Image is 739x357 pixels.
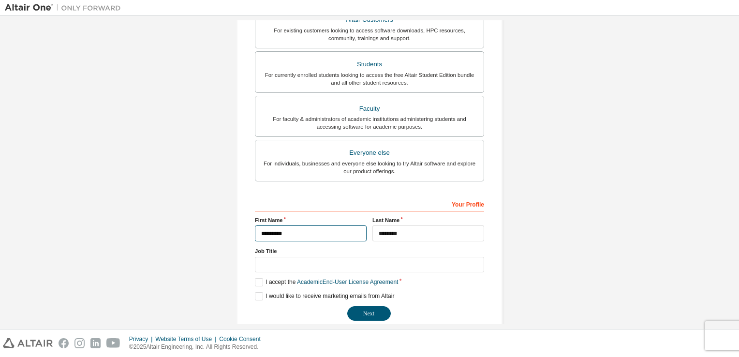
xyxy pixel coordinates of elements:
div: For currently enrolled students looking to access the free Altair Student Edition bundle and all ... [261,71,478,87]
label: I would like to receive marketing emails from Altair [255,292,394,300]
img: Altair One [5,3,126,13]
img: instagram.svg [74,338,85,348]
div: For existing customers looking to access software downloads, HPC resources, community, trainings ... [261,27,478,42]
div: Faculty [261,102,478,116]
label: I accept the [255,278,398,286]
button: Next [347,306,391,321]
img: youtube.svg [106,338,120,348]
div: Everyone else [261,146,478,160]
label: Job Title [255,247,484,255]
img: linkedin.svg [90,338,101,348]
div: For faculty & administrators of academic institutions administering students and accessing softwa... [261,115,478,131]
div: Your Profile [255,196,484,211]
label: First Name [255,216,367,224]
p: © 2025 Altair Engineering, Inc. All Rights Reserved. [129,343,266,351]
div: For individuals, businesses and everyone else looking to try Altair software and explore our prod... [261,160,478,175]
img: facebook.svg [59,338,69,348]
label: Last Name [372,216,484,224]
div: Cookie Consent [219,335,266,343]
img: altair_logo.svg [3,338,53,348]
a: Academic End-User License Agreement [297,279,398,285]
div: Website Terms of Use [155,335,219,343]
div: Students [261,58,478,71]
div: Privacy [129,335,155,343]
